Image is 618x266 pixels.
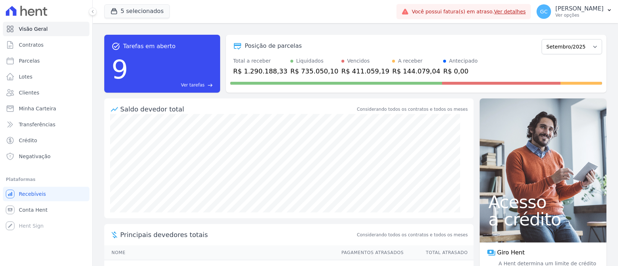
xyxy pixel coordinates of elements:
th: Nome [104,245,335,260]
a: Ver tarefas east [131,82,213,88]
div: R$ 411.059,19 [341,66,390,76]
span: Crédito [19,137,37,144]
span: Conta Hent [19,206,47,214]
span: Clientes [19,89,39,96]
th: Pagamentos Atrasados [335,245,404,260]
a: Contratos [3,38,89,52]
div: R$ 0,00 [443,66,478,76]
span: Giro Hent [497,248,525,257]
div: R$ 144.079,04 [392,66,440,76]
button: GC [PERSON_NAME] Ver opções [531,1,618,22]
span: Visão Geral [19,25,48,33]
div: Saldo devedor total [120,104,356,114]
div: Antecipado [449,57,478,65]
div: R$ 1.290.188,33 [233,66,287,76]
span: Ver tarefas [181,82,205,88]
a: Conta Hent [3,203,89,217]
span: Considerando todos os contratos e todos os meses [357,232,468,238]
div: Posição de parcelas [245,42,302,50]
p: [PERSON_NAME] [555,5,604,12]
a: Minha Carteira [3,101,89,116]
span: Transferências [19,121,55,128]
span: a crédito [488,211,598,228]
div: Vencidos [347,57,370,65]
span: GC [540,9,548,14]
div: 9 [112,51,128,88]
div: R$ 735.050,10 [290,66,339,76]
a: Negativação [3,149,89,164]
span: task_alt [112,42,120,51]
a: Lotes [3,69,89,84]
div: Plataformas [6,175,87,184]
span: Lotes [19,73,33,80]
div: Total a receber [233,57,287,65]
button: 5 selecionados [104,4,170,18]
span: Recebíveis [19,190,46,198]
a: Transferências [3,117,89,132]
span: Acesso [488,193,598,211]
th: Total Atrasado [404,245,474,260]
span: Principais devedores totais [120,230,356,240]
span: east [207,83,213,88]
span: Tarefas em aberto [123,42,176,51]
div: Considerando todos os contratos e todos os meses [357,106,468,113]
div: Liquidados [296,57,324,65]
a: Visão Geral [3,22,89,36]
a: Parcelas [3,54,89,68]
a: Ver detalhes [494,9,526,14]
span: Você possui fatura(s) em atraso. [412,8,526,16]
a: Recebíveis [3,187,89,201]
span: Contratos [19,41,43,48]
span: Minha Carteira [19,105,56,112]
span: Parcelas [19,57,40,64]
a: Clientes [3,85,89,100]
a: Crédito [3,133,89,148]
p: Ver opções [555,12,604,18]
div: A receber [398,57,422,65]
span: Negativação [19,153,51,160]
